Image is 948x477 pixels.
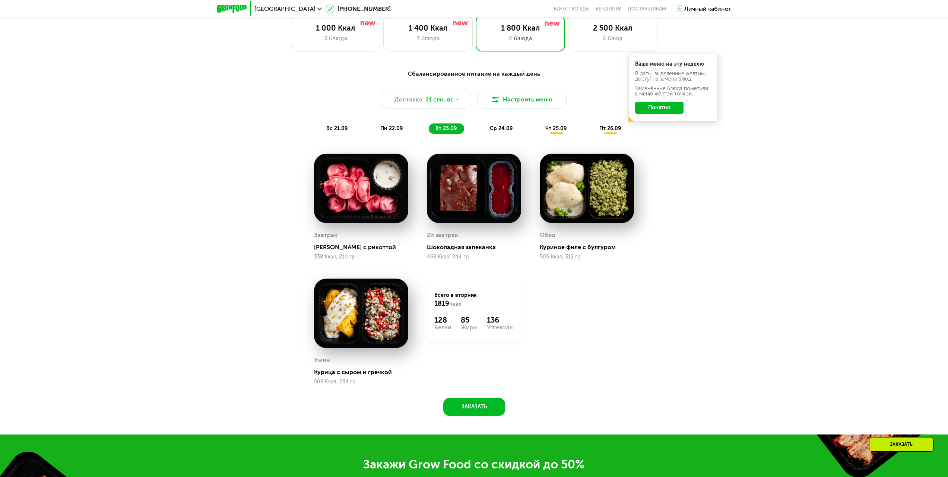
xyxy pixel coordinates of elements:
div: Курица с сыром и гречкой [314,368,414,376]
span: 21 сен, вс [425,95,454,104]
div: [PERSON_NAME] с рикоттой [314,244,414,251]
div: Жиры [461,324,478,330]
a: Вендинги [596,6,622,12]
div: 128 [434,316,451,324]
div: 3 блюда [391,34,465,43]
div: 4 блюда [483,34,557,43]
div: В даты, выделенные желтым, доступна замена блюд. [635,71,711,82]
button: Понятно [635,102,684,114]
span: вт 23.09 [435,125,457,132]
span: Доставка: [394,95,424,104]
div: Заменённые блюда пометили в меню жёлтой точкой. [635,86,711,97]
div: 2й завтрак [427,229,458,241]
div: 1 400 Ккал [391,23,465,32]
span: [GEOGRAPHIC_DATA] [254,6,316,12]
div: 136 [487,316,514,324]
div: Заказать [869,437,933,452]
div: Личный кабинет [684,4,731,13]
div: 508 Ккал, 284 гр [314,379,408,385]
div: 2 500 Ккал [576,23,650,32]
div: Углеводы [487,324,514,330]
div: Ваше меню на эту неделю [635,62,711,67]
span: вс 21.09 [326,125,348,132]
div: Белки [434,324,451,330]
div: 3 блюда [299,34,372,43]
div: Куриное филе с булгуром [540,244,640,251]
span: Ккал [449,301,462,307]
div: поставщикам [628,6,666,12]
div: 468 Ккал, 244 гр [427,254,521,260]
div: Сбалансированное питание на каждый день [254,69,695,79]
div: 505 Ккал, 312 гр [540,254,634,260]
span: пт 26.09 [599,125,621,132]
div: Завтрак [314,229,337,241]
div: 1 800 Ккал [483,23,557,32]
button: Настроить меню [477,91,567,109]
a: [PHONE_NUMBER] [326,4,391,13]
div: Шоколадная запеканка [427,244,527,251]
span: ср 24.09 [490,125,513,132]
div: 338 Ккал, 210 гр [314,254,408,260]
span: чт 25.09 [545,125,567,132]
div: 85 [461,316,478,324]
a: Качество еды [554,6,590,12]
div: 1 000 Ккал [299,23,372,32]
button: Заказать [443,398,505,416]
span: пн 22.09 [380,125,403,132]
div: 6 блюд [576,34,650,43]
div: Всего в вторник [434,292,514,308]
span: 1819 [434,299,449,308]
div: Ужин [314,354,330,365]
div: Обед [540,229,555,241]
